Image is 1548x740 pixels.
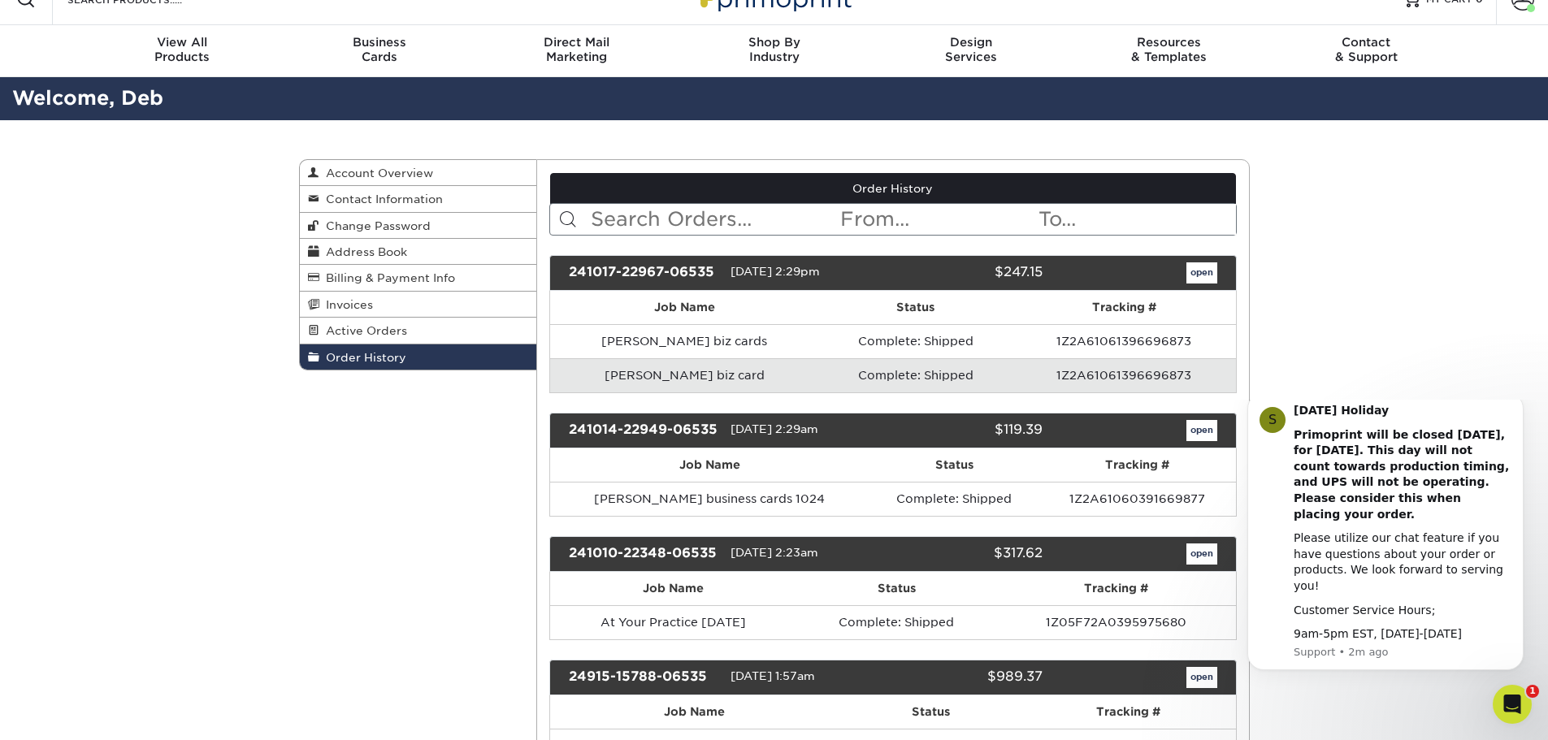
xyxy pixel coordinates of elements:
span: Account Overview [319,167,433,180]
td: [PERSON_NAME] biz cards [550,324,818,358]
span: Change Password [319,219,431,232]
a: open [1186,262,1217,283]
td: [PERSON_NAME] biz card [550,358,818,392]
div: Customer Service Hours; [71,203,288,219]
span: Active Orders [319,324,407,337]
div: Message content [71,3,288,243]
a: open [1186,543,1217,565]
td: 1Z2A61060391669877 [1039,482,1236,516]
a: Billing & Payment Info [300,265,537,291]
span: Resources [1070,35,1268,50]
div: Please utilize our chat feature if you have questions about your order or products. We look forwa... [71,131,288,194]
th: Job Name [550,695,839,729]
a: Order History [300,344,537,370]
input: Search Orders... [589,204,839,235]
span: Order History [319,351,406,364]
div: Cards [280,35,478,64]
iframe: Intercom live chat [1493,685,1532,724]
div: Services [873,35,1070,64]
p: Message from Support, sent 2m ago [71,245,288,260]
a: Address Book [300,239,537,265]
th: Status [818,291,1012,324]
a: Direct MailMarketing [478,25,675,77]
td: Complete: Shipped [869,482,1039,516]
a: DesignServices [873,25,1070,77]
a: open [1186,420,1217,441]
input: From... [839,204,1037,235]
th: Tracking # [1021,695,1235,729]
div: 241014-22949-06535 [557,420,731,441]
input: To... [1037,204,1235,235]
th: Job Name [550,291,818,324]
th: Status [869,448,1039,482]
div: Products [84,35,281,64]
iframe: Intercom notifications message [1223,400,1548,696]
span: Billing & Payment Info [319,271,455,284]
a: Resources& Templates [1070,25,1268,77]
iframe: Google Customer Reviews [4,690,138,734]
a: Account Overview [300,160,537,186]
th: Tracking # [997,572,1236,605]
div: $317.62 [881,543,1055,565]
span: [DATE] 2:29pm [731,265,820,278]
a: Contact& Support [1268,25,1465,77]
span: Address Book [319,245,407,258]
div: $119.39 [881,420,1055,441]
a: Order History [550,173,1236,204]
div: Industry [675,35,873,64]
span: [DATE] 2:29am [731,422,818,435]
a: Shop ByIndustry [675,25,873,77]
div: $247.15 [881,262,1055,283]
div: & Templates [1070,35,1268,64]
span: Invoices [319,298,373,311]
div: 241017-22967-06535 [557,262,731,283]
td: At Your Practice [DATE] [550,605,796,639]
div: $989.37 [881,667,1055,688]
a: View AllProducts [84,25,281,77]
a: Invoices [300,292,537,318]
th: Status [796,572,997,605]
span: View All [84,35,281,50]
td: 1Z2A61061396696873 [1012,324,1235,358]
th: Job Name [550,572,796,605]
span: Business [280,35,478,50]
span: Shop By [675,35,873,50]
span: 1 [1526,685,1539,698]
span: [DATE] 1:57am [731,669,815,682]
th: Status [839,695,1021,729]
th: Job Name [550,448,869,482]
div: 9am-5pm EST, [DATE]-[DATE] [71,227,288,243]
a: Active Orders [300,318,537,344]
td: [PERSON_NAME] business cards 1024 [550,482,869,516]
span: Design [873,35,1070,50]
a: Contact Information [300,186,537,212]
div: Profile image for Support [37,7,63,33]
a: BusinessCards [280,25,478,77]
td: Complete: Shipped [818,324,1012,358]
td: Complete: Shipped [796,605,997,639]
b: Primoprint will be closed [DATE], for [DATE]. This day will not count towards production timing, ... [71,28,286,121]
div: 24915-15788-06535 [557,667,731,688]
div: & Support [1268,35,1465,64]
span: Contact Information [319,193,443,206]
div: Marketing [478,35,675,64]
span: Contact [1268,35,1465,50]
a: Change Password [300,213,537,239]
a: open [1186,667,1217,688]
td: 1Z05F72A0395975680 [997,605,1236,639]
div: 241010-22348-06535 [557,543,731,565]
td: Complete: Shipped [818,358,1012,392]
th: Tracking # [1039,448,1236,482]
td: 1Z2A61061396696873 [1012,358,1235,392]
th: Tracking # [1012,291,1235,324]
b: [DATE] Holiday [71,4,166,17]
span: Direct Mail [478,35,675,50]
span: [DATE] 2:23am [731,546,818,559]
